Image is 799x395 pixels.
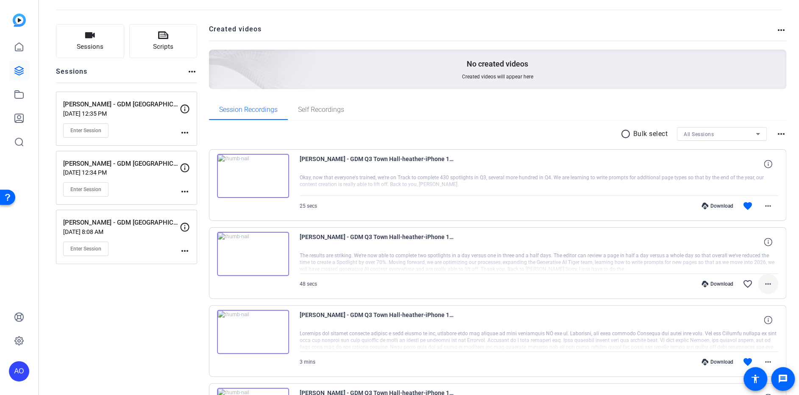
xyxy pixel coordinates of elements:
p: [PERSON_NAME] - GDM [GEOGRAPHIC_DATA] [63,100,180,109]
div: Download [697,359,738,365]
button: Enter Session [63,123,109,138]
span: [PERSON_NAME] - GDM Q3 Town Hall-heather-iPhone 13 Pro Max-2025-08-14-13-41-28-090-0 [300,232,457,252]
img: thumb-nail [217,310,289,354]
mat-icon: favorite_border [743,279,753,289]
span: Self Recordings [298,106,344,113]
span: Created videos will appear here [462,73,533,80]
div: Download [697,203,738,209]
span: Enter Session [70,245,101,252]
p: [PERSON_NAME] - GDM [GEOGRAPHIC_DATA] [63,159,180,169]
img: thumb-nail [217,154,289,198]
mat-icon: more_horiz [180,128,190,138]
span: [PERSON_NAME] - GDM Q3 Town Hall-heather-iPhone 13 Pro Max-2025-08-14-13-37-52-703-0 [300,310,457,330]
span: 25 secs [300,203,317,209]
span: Session Recordings [219,106,278,113]
span: 3 mins [300,359,315,365]
p: [DATE] 12:35 PM [63,110,180,117]
p: Bulk select [633,129,668,139]
mat-icon: more_horiz [763,357,773,367]
mat-icon: radio_button_unchecked [621,129,633,139]
div: Download [697,281,738,287]
mat-icon: favorite [743,357,753,367]
button: Enter Session [63,242,109,256]
p: [DATE] 8:08 AM [63,228,180,235]
span: Enter Session [70,127,101,134]
h2: Sessions [56,67,88,83]
span: 48 secs [300,281,317,287]
span: All Sessions [684,131,714,137]
img: thumb-nail [217,232,289,276]
mat-icon: message [778,374,788,384]
mat-icon: more_horiz [763,279,773,289]
button: Sessions [56,24,124,58]
mat-icon: favorite [743,201,753,211]
button: Scripts [129,24,198,58]
span: Scripts [153,42,173,52]
span: [PERSON_NAME] - GDM Q3 Town Hall-heather-iPhone 13 Pro Max-2025-08-14-13-42-46-845-0 [300,154,457,174]
mat-icon: more_horiz [180,186,190,197]
div: AO [9,361,29,381]
p: [PERSON_NAME] - GDM [GEOGRAPHIC_DATA] [63,218,180,228]
mat-icon: accessibility [750,374,760,384]
p: No created videos [467,59,528,69]
mat-icon: more_horiz [763,201,773,211]
mat-icon: more_horiz [180,246,190,256]
span: Sessions [77,42,103,52]
mat-icon: more_horiz [776,25,786,35]
h2: Created videos [209,24,777,41]
mat-icon: more_horiz [776,129,786,139]
span: Enter Session [70,186,101,193]
p: [DATE] 12:34 PM [63,169,180,176]
button: Enter Session [63,182,109,197]
img: blue-gradient.svg [13,14,26,27]
mat-icon: more_horiz [187,67,197,77]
